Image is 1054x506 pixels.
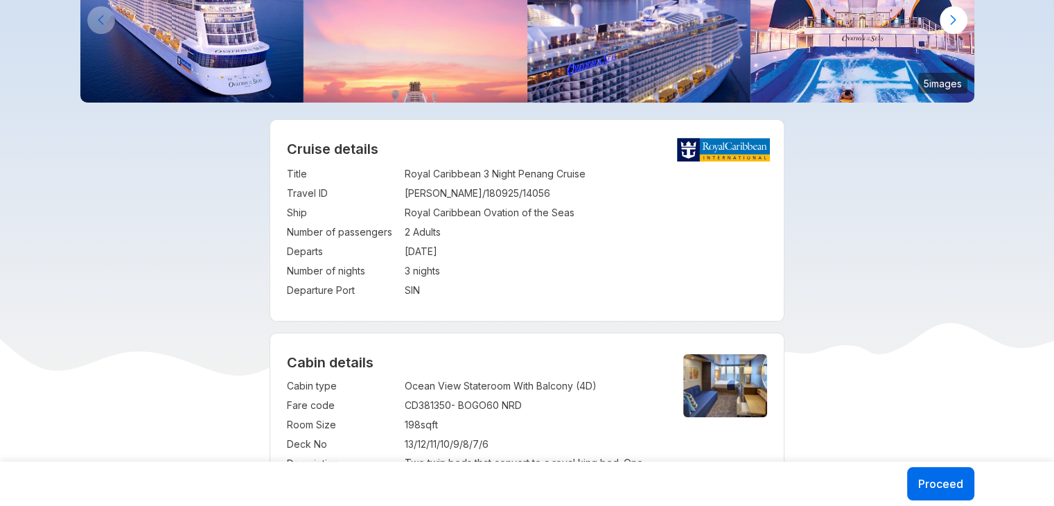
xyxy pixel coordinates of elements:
td: [PERSON_NAME]/180925/14056 [405,184,767,203]
td: : [398,415,405,435]
small: 5 images [918,73,967,94]
td: Ocean View Stateroom With Balcony (4D) [405,376,660,396]
td: [DATE] [405,242,767,261]
td: Number of nights [287,261,398,281]
div: CD381350 - BOGO60 NRD [405,399,660,412]
td: Cabin type [287,376,398,396]
td: : [398,203,405,223]
td: Fare code [287,396,398,415]
td: 2 Adults [405,223,767,242]
td: : [398,376,405,396]
p: Two twin beds that convert to a royal king bed. One double sofa bed in staterooms with up to 4 gu... [405,457,660,480]
td: 3 nights [405,261,767,281]
td: : [398,435,405,454]
td: Departure Port [287,281,398,300]
td: Description [287,454,398,483]
td: Room Size [287,415,398,435]
td: Royal Caribbean Ovation of the Seas [405,203,767,223]
td: SIN [405,281,767,300]
td: Number of passengers [287,223,398,242]
td: : [398,184,405,203]
td: : [398,164,405,184]
td: : [398,261,405,281]
td: Royal Caribbean 3 Night Penang Cruise [405,164,767,184]
h2: Cruise details [287,141,767,157]
h4: Cabin details [287,354,767,371]
button: Proceed [907,467,974,500]
td: Deck No [287,435,398,454]
td: : [398,242,405,261]
td: Title [287,164,398,184]
td: : [398,454,405,483]
td: Departs [287,242,398,261]
td: 13/12/11/10/9/8/7/6 [405,435,660,454]
td: : [398,281,405,300]
td: : [398,223,405,242]
td: Ship [287,203,398,223]
td: : [398,396,405,415]
td: Travel ID [287,184,398,203]
td: 198 sqft [405,415,660,435]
